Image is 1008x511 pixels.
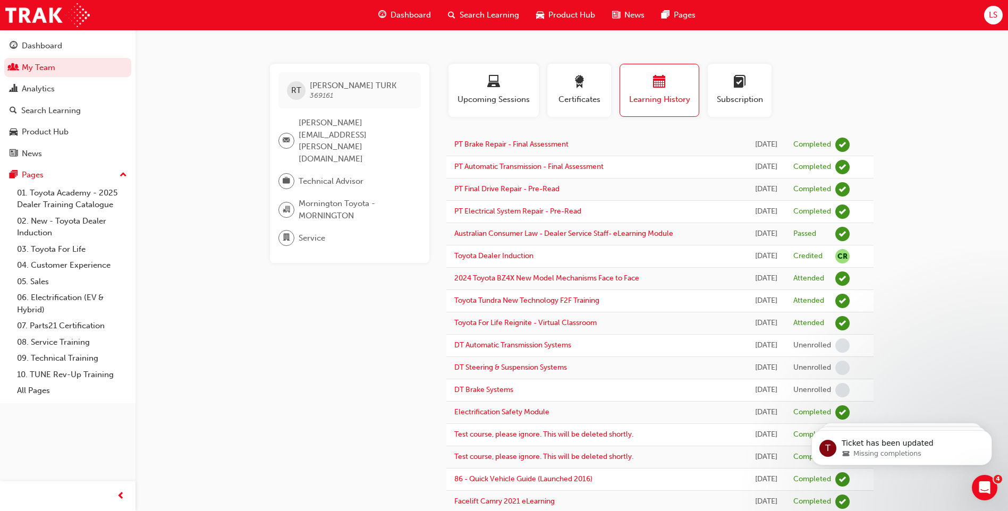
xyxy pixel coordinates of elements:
div: Thu Nov 03 2022 01:00:00 GMT+1100 (Australian Eastern Daylight Time) [755,362,777,374]
div: Completed [793,184,831,194]
a: Toyota For Life Reignite - Virtual Classroom [454,318,597,327]
span: RT [291,84,301,97]
div: Completed [793,497,831,507]
button: Learning History [620,64,699,117]
span: people-icon [10,63,18,73]
span: Learning History [628,93,691,106]
a: All Pages [13,382,131,399]
div: Completed [793,452,831,462]
span: car-icon [10,127,18,137]
a: pages-iconPages [653,4,704,26]
a: 09. Technical Training [13,350,131,367]
span: guage-icon [10,41,18,51]
a: search-iconSearch Learning [439,4,528,26]
div: Passed [793,229,816,239]
a: PT Automatic Transmission - Final Assessment [454,162,604,171]
div: Thu Nov 03 2022 01:00:00 GMT+1100 (Australian Eastern Daylight Time) [755,339,777,352]
div: Tue Jul 29 2025 10:00:00 GMT+1000 (Australian Eastern Standard Time) [755,139,777,151]
span: null-icon [835,249,850,263]
div: Completed [793,474,831,484]
div: News [22,148,42,160]
div: Analytics [22,83,55,95]
a: Facelift Camry 2021 eLearning [454,497,555,506]
span: learningRecordVerb_COMPLETE-icon [835,182,850,197]
a: 07. Parts21 Certification [13,318,131,334]
div: Completed [793,162,831,172]
div: Wed Jun 29 2022 09:20:00 GMT+1000 (Australian Eastern Standard Time) [755,451,777,463]
span: chart-icon [10,84,18,94]
a: Toyota Tundra New Technology F2F Training [454,296,599,305]
a: 04. Customer Experience [13,257,131,274]
div: Completed [793,430,831,440]
a: 02. New - Toyota Dealer Induction [13,213,131,241]
span: news-icon [10,149,18,159]
a: 10. TUNE Rev-Up Training [13,367,131,383]
span: news-icon [612,8,620,22]
span: Product Hub [548,9,595,21]
div: Sat Nov 27 2021 01:00:00 GMT+1100 (Australian Eastern Daylight Time) [755,496,777,508]
a: Test course, please ignore. This will be deleted shortly. [454,452,633,461]
div: Thu Jul 07 2022 14:38:04 GMT+1000 (Australian Eastern Standard Time) [755,406,777,419]
div: Thu Nov 03 2022 01:00:00 GMT+1100 (Australian Eastern Daylight Time) [755,384,777,396]
span: car-icon [536,8,544,22]
button: LS [984,6,1003,24]
span: [PERSON_NAME][EMAIL_ADDRESS][PERSON_NAME][DOMAIN_NAME] [299,117,412,165]
a: My Team [4,58,131,78]
a: 2024 Toyota BZ4X New Model Mechanisms Face to Face [454,274,639,283]
img: Trak [5,3,90,27]
span: learningRecordVerb_COMPLETE-icon [835,138,850,152]
a: 86 - Quick Vehicle Guide (Launched 2016) [454,474,592,483]
span: learningRecordVerb_NONE-icon [835,361,850,375]
a: DT Brake Systems [454,385,513,394]
div: Tue Mar 25 2025 23:00:00 GMT+1100 (Australian Eastern Daylight Time) [755,250,777,262]
div: Wed May 15 2024 09:00:00 GMT+1000 (Australian Eastern Standard Time) [755,272,777,285]
span: Search Learning [460,9,519,21]
a: Product Hub [4,122,131,142]
div: Completed [793,407,831,418]
a: Australian Consumer Law - Dealer Service Staff- eLearning Module [454,229,673,238]
span: [PERSON_NAME] TURK [310,81,396,90]
div: Dashboard [22,40,62,52]
span: 369161 [310,91,333,100]
div: Tue Jul 29 2025 10:00:00 GMT+1000 (Australian Eastern Standard Time) [755,161,777,173]
a: Search Learning [4,101,131,121]
span: Upcoming Sessions [456,93,531,106]
div: Unenrolled [793,363,831,373]
a: DT Automatic Transmission Systems [454,340,571,350]
iframe: Intercom live chat [972,475,997,500]
span: guage-icon [378,8,386,22]
span: calendar-icon [653,75,666,90]
span: prev-icon [117,490,125,503]
a: car-iconProduct Hub [528,4,604,26]
span: email-icon [283,134,290,148]
span: organisation-icon [283,203,290,217]
a: news-iconNews [604,4,653,26]
div: Search Learning [21,105,81,117]
a: 08. Service Training [13,334,131,351]
span: briefcase-icon [283,174,290,188]
a: Test course, please ignore. This will be deleted shortly. [454,430,633,439]
div: Completed [793,140,831,150]
a: News [4,144,131,164]
button: DashboardMy TeamAnalyticsSearch LearningProduct HubNews [4,34,131,165]
span: laptop-icon [487,75,500,90]
a: Dashboard [4,36,131,56]
div: Wed Apr 23 2025 15:30:45 GMT+1000 (Australian Eastern Standard Time) [755,228,777,240]
button: Upcoming Sessions [448,64,539,117]
button: Subscription [708,64,772,117]
div: Tue Oct 03 2023 01:00:00 GMT+1100 (Australian Eastern Daylight Time) [755,317,777,329]
span: department-icon [283,231,290,245]
span: Mornington Toyota - MORNINGTON [299,198,412,222]
div: Credited [793,251,823,261]
div: Wed Nov 22 2023 15:04:31 GMT+1100 (Australian Eastern Daylight Time) [755,295,777,307]
span: News [624,9,645,21]
span: pages-icon [662,8,670,22]
div: Sat Nov 27 2021 01:00:00 GMT+1100 (Australian Eastern Daylight Time) [755,473,777,486]
a: 06. Electrification (EV & Hybrid) [13,289,131,318]
div: Attended [793,318,824,328]
a: Analytics [4,79,131,99]
a: 01. Toyota Academy - 2025 Dealer Training Catalogue [13,185,131,213]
